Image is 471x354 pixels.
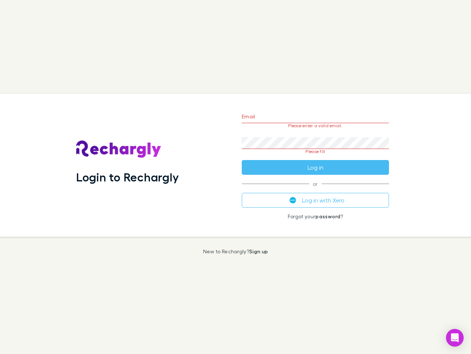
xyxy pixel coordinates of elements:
button: Log in with Xero [242,193,389,208]
h1: Login to Rechargly [76,170,179,184]
a: password [315,213,340,219]
p: Please enter a valid email. [242,123,389,128]
p: Please fill [242,149,389,154]
a: Sign up [249,248,268,254]
span: or [242,184,389,184]
p: New to Rechargly? [203,249,268,254]
div: Open Intercom Messenger [446,329,464,347]
p: Forgot your ? [242,214,389,219]
img: Xero's logo [290,197,296,204]
img: Rechargly's Logo [76,140,162,158]
button: Log in [242,160,389,175]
